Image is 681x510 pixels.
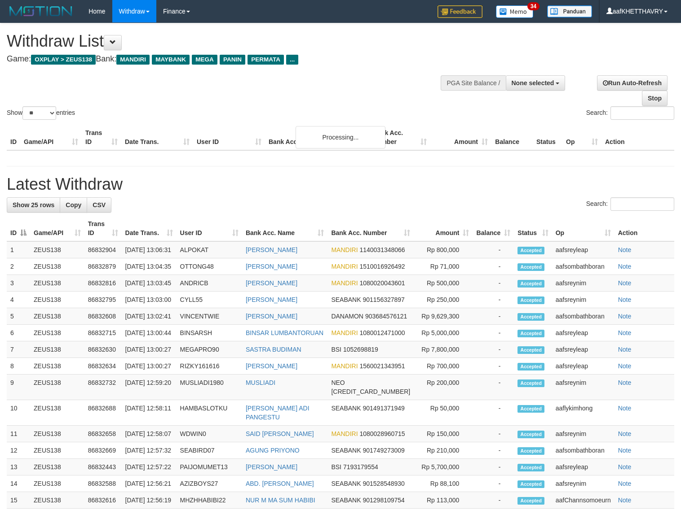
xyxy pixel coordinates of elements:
[562,125,601,150] th: Op
[517,363,544,371] span: Accepted
[122,375,177,400] td: [DATE] 12:59:20
[7,197,60,213] a: Show 25 rows
[7,241,30,258] td: 1
[552,375,615,400] td: aafsreynim
[82,125,121,150] th: Trans ID
[246,279,297,287] a: [PERSON_NAME]
[7,400,30,426] td: 10
[7,358,30,375] td: 8
[60,197,87,213] a: Copy
[331,447,361,454] span: SEABANK
[331,279,358,287] span: MANDIRI
[30,216,84,241] th: Game/API: activate to sort column ascending
[618,346,632,353] a: Note
[7,32,445,50] h1: Withdraw List
[618,329,632,336] a: Note
[331,263,358,270] span: MANDIRI
[7,459,30,475] td: 13
[414,292,473,308] td: Rp 250,000
[84,400,122,426] td: 86832688
[514,216,552,241] th: Status: activate to sort column ascending
[7,325,30,341] td: 6
[517,263,544,271] span: Accepted
[30,358,84,375] td: ZEUS138
[517,330,544,337] span: Accepted
[331,346,341,353] span: BSI
[359,362,405,370] span: Copy 1560021343951 to clipboard
[84,258,122,275] td: 86832879
[473,442,514,459] td: -
[177,358,242,375] td: RIZKY161616
[177,325,242,341] td: BINSARSH
[414,475,473,492] td: Rp 88,100
[414,459,473,475] td: Rp 5,700,000
[122,492,177,509] td: [DATE] 12:56:19
[552,426,615,442] td: aafsreynim
[7,175,674,193] h1: Latest Withdraw
[84,459,122,475] td: 86832443
[618,405,632,412] a: Note
[84,492,122,509] td: 86832616
[343,463,378,471] span: Copy 7193179554 to clipboard
[220,55,245,65] span: PANIN
[438,5,482,18] img: Feedback.jpg
[359,246,405,253] span: Copy 1140031348066 to clipboard
[246,296,297,303] a: [PERSON_NAME]
[363,405,404,412] span: Copy 901491371949 to clipboard
[517,280,544,288] span: Accepted
[473,275,514,292] td: -
[473,358,514,375] td: -
[517,431,544,438] span: Accepted
[7,341,30,358] td: 7
[84,341,122,358] td: 86832630
[177,442,242,459] td: SEABIRD07
[414,341,473,358] td: Rp 7,800,000
[246,405,310,421] a: [PERSON_NAME] ADI PANGESTU
[122,241,177,258] td: [DATE] 13:06:31
[517,464,544,471] span: Accepted
[586,106,674,120] label: Search:
[414,241,473,258] td: Rp 800,000
[248,55,284,65] span: PERMATA
[122,308,177,325] td: [DATE] 13:02:41
[246,362,297,370] a: [PERSON_NAME]
[66,201,81,209] span: Copy
[84,241,122,258] td: 86832904
[618,263,632,270] a: Note
[7,275,30,292] td: 3
[552,358,615,375] td: aafsreyleap
[517,447,544,455] span: Accepted
[331,388,410,395] span: Copy 5859457168856576 to clipboard
[93,201,106,209] span: CSV
[296,126,385,148] div: Processing...
[7,375,30,400] td: 9
[618,379,632,386] a: Note
[473,459,514,475] td: -
[615,216,674,241] th: Action
[552,492,615,509] td: aafChannsomoeurn
[552,341,615,358] td: aafsreyleap
[363,296,404,303] span: Copy 901156327897 to clipboard
[193,125,265,150] th: User ID
[512,79,554,87] span: None selected
[30,325,84,341] td: ZEUS138
[618,296,632,303] a: Note
[359,279,405,287] span: Copy 1080020043601 to clipboard
[84,375,122,400] td: 86832732
[331,463,341,471] span: BSI
[533,125,562,150] th: Status
[331,313,363,320] span: DANAMON
[30,426,84,442] td: ZEUS138
[7,4,75,18] img: MOTION_logo.png
[414,325,473,341] td: Rp 5,000,000
[473,241,514,258] td: -
[473,426,514,442] td: -
[414,275,473,292] td: Rp 500,000
[473,341,514,358] td: -
[618,279,632,287] a: Note
[122,475,177,492] td: [DATE] 12:56:21
[177,475,242,492] td: AZIZBOYS27
[331,379,345,386] span: NEO
[414,492,473,509] td: Rp 113,000
[84,358,122,375] td: 86832634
